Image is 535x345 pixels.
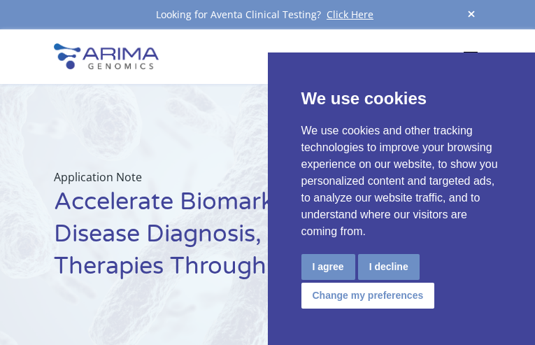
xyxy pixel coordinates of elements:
p: We use cookies [301,86,502,111]
button: I agree [301,254,355,280]
button: I decline [358,254,420,280]
p: We use cookies and other tracking technologies to improve your browsing experience on our website... [301,122,502,240]
button: Change my preferences [301,283,435,309]
h1: Accelerate Biomarker Discovery, Disease Diagnosis, and Novel Therapies Through 3D Genomics [54,186,482,293]
p: Application Note [54,168,482,186]
a: Click Here [321,8,379,21]
div: Looking for Aventa Clinical Testing? [54,6,482,24]
img: Arima-Genomics-logo [54,43,159,69]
